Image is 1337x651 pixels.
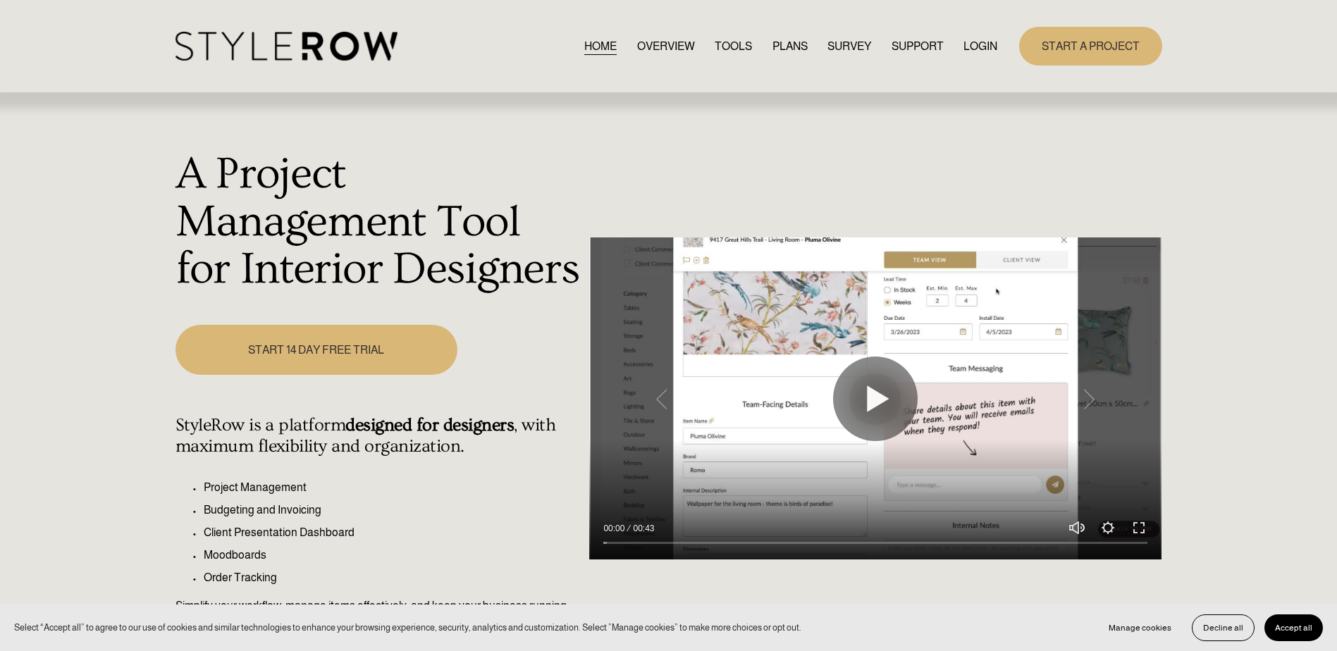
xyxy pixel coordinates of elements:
span: Manage cookies [1109,623,1171,633]
a: folder dropdown [892,37,944,56]
span: Accept all [1275,623,1312,633]
div: Duration [628,521,658,535]
a: HOME [584,37,617,56]
a: PLANS [772,37,808,56]
a: SURVEY [827,37,871,56]
button: Play [833,356,918,441]
input: Seek [603,538,1147,548]
p: Select “Accept all” to agree to our use of cookies and similar technologies to enhance your brows... [14,621,801,634]
h4: StyleRow is a platform , with maximum flexibility and organization. [175,415,582,457]
a: OVERVIEW [637,37,695,56]
span: SUPPORT [892,38,944,55]
img: StyleRow [175,32,398,61]
p: Client Presentation Dashboard [204,524,582,541]
a: TOOLS [715,37,752,56]
a: LOGIN [963,37,997,56]
div: Current time [603,521,628,535]
p: Moodboards [204,547,582,564]
button: Accept all [1264,614,1323,641]
p: Order Tracking [204,569,582,586]
strong: designed for designers [345,415,514,435]
p: Project Management [204,479,582,496]
button: Manage cookies [1098,614,1182,641]
a: START A PROJECT [1019,27,1162,66]
a: START 14 DAY FREE TRIAL [175,325,457,375]
span: Decline all [1203,623,1243,633]
h1: A Project Management Tool for Interior Designers [175,151,582,294]
button: Decline all [1192,614,1255,641]
p: Budgeting and Invoicing [204,502,582,519]
p: Simplify your workflow, manage items effectively, and keep your business running seamlessly. [175,597,582,631]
